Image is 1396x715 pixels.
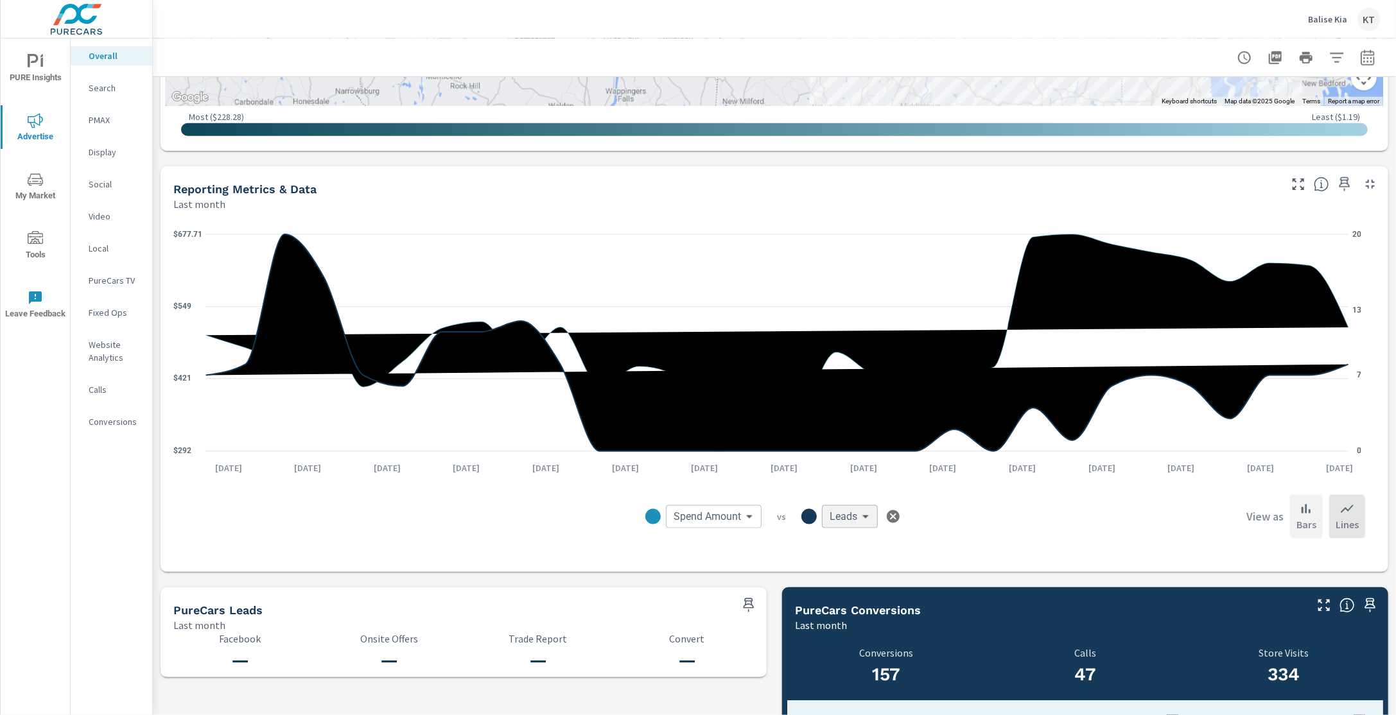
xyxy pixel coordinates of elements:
h3: — [471,650,605,671]
span: Spend Amount [674,510,741,523]
h3: 47 [993,664,1176,685]
span: Leave Feedback [4,290,66,322]
button: "Export Report to PDF" [1262,45,1288,71]
button: Print Report [1293,45,1319,71]
text: 20 [1352,230,1361,239]
span: Save this to your personalized report [1360,595,1381,616]
div: Search [71,78,152,98]
p: [DATE] [523,461,568,474]
div: Overall [71,46,152,65]
p: Lines [1336,517,1359,532]
div: nav menu [1,39,70,334]
text: 7 [1357,371,1361,380]
button: Make Fullscreen [1288,174,1309,194]
text: $677.71 [173,230,202,239]
p: Calls [993,647,1176,659]
p: [DATE] [1000,461,1045,474]
div: KT [1357,8,1381,31]
p: Last month [173,196,225,212]
span: Tools [4,231,66,263]
button: Make Fullscreen [1314,595,1334,616]
h5: Reporting Metrics & Data [173,182,317,196]
p: [DATE] [762,461,807,474]
p: [DATE] [365,461,410,474]
p: Website Analytics [89,338,142,364]
p: Calls [89,383,142,396]
p: [DATE] [603,461,648,474]
p: Least ( $1.19 ) [1312,111,1360,123]
p: [DATE] [683,461,728,474]
span: Save this to your personalized report [738,595,759,616]
span: Leads [830,510,857,523]
text: $549 [173,302,191,311]
p: Search [89,82,142,94]
p: Local [89,242,142,255]
div: PureCars TV [71,271,152,290]
text: $421 [173,374,191,383]
h3: — [322,650,456,671]
text: 13 [1352,306,1361,314]
p: PureCars TV [89,274,142,287]
p: [DATE] [1158,461,1203,474]
h5: PureCars Conversions [795,603,921,617]
p: Most ( $228.28 ) [189,111,244,123]
p: [DATE] [1079,461,1124,474]
span: Advertise [4,113,66,144]
div: Social [71,175,152,194]
span: Understand conversion over the selected time range. [1339,598,1355,613]
p: Onsite Offers [322,633,456,644]
a: Terms (opens in new tab) [1302,98,1320,105]
p: [DATE] [921,461,966,474]
button: Apply Filters [1324,45,1350,71]
p: Store Visits [1185,647,1383,659]
p: Display [89,146,142,159]
p: [DATE] [1238,461,1283,474]
p: PMAX [89,114,142,126]
p: [DATE] [1318,461,1363,474]
p: Social [89,178,142,191]
p: Trade Report [471,633,605,644]
p: Last month [795,617,847,633]
text: $292 [173,447,191,456]
span: Understand performance data overtime and see how metrics compare to each other. [1314,177,1329,192]
p: Conversions [89,415,142,428]
button: Select Date Range [1355,45,1381,71]
div: Video [71,207,152,226]
img: Google [169,89,211,106]
button: Map camera controls [1351,65,1377,90]
h5: PureCars Leads [173,603,263,617]
p: Convert [620,633,754,644]
div: Conversions [71,412,152,431]
button: Keyboard shortcuts [1162,97,1217,106]
p: Fixed Ops [89,306,142,319]
span: PURE Insights [4,54,66,85]
p: [DATE] [841,461,886,474]
p: Overall [89,49,142,62]
p: Conversions [795,647,978,659]
p: [DATE] [206,461,251,474]
a: Report a map error [1328,98,1379,105]
span: My Market [4,172,66,203]
div: Display [71,142,152,162]
div: Fixed Ops [71,303,152,322]
div: Calls [71,380,152,399]
div: Website Analytics [71,335,152,367]
h3: — [620,650,754,671]
a: Open this area in Google Maps (opens a new window) [169,89,211,106]
p: Video [89,210,142,223]
h3: 334 [1185,664,1383,685]
div: Spend Amount [666,505,762,528]
p: Balise Kia [1308,13,1347,25]
p: Last month [173,617,225,633]
div: PMAX [71,110,152,130]
button: Minimize Widget [1360,174,1381,194]
h3: 157 [795,664,978,685]
div: Local [71,239,152,258]
span: Save this to your personalized report [1334,174,1355,194]
p: [DATE] [285,461,330,474]
p: vs [762,511,801,522]
p: [DATE] [444,461,489,474]
p: Facebook [173,633,307,644]
h6: View as [1246,510,1284,523]
p: Bars [1296,517,1316,532]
